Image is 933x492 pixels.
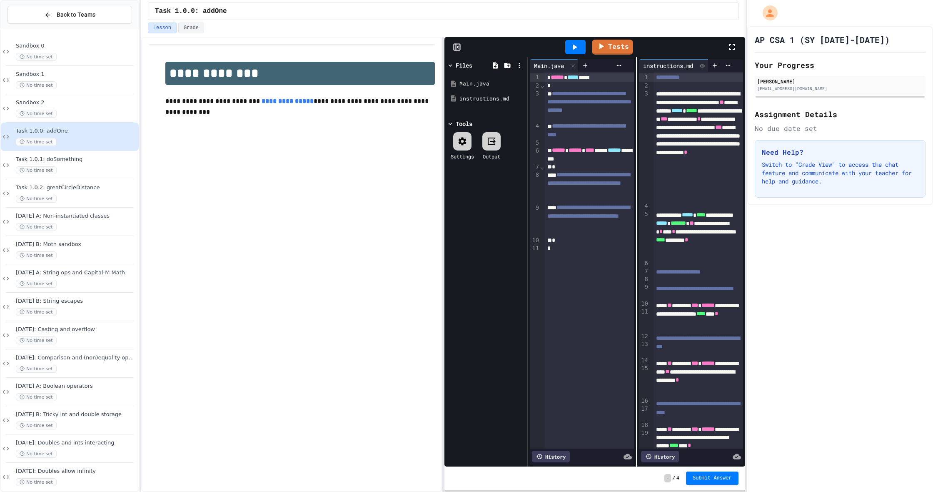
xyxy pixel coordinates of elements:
div: 4 [639,202,649,210]
span: No time set [16,422,57,429]
h1: AP CSA 1 (SY [DATE]-[DATE]) [755,34,890,45]
span: [DATE] A: String ops and Capital-M Math [16,269,137,276]
div: Tools [456,119,472,128]
p: Switch to "Grade View" to access the chat feature and communicate with your teacher for help and ... [762,161,918,186]
span: No time set [16,138,57,146]
div: 11 [530,244,540,252]
span: No time set [16,478,57,486]
div: Files [456,61,472,70]
div: 6 [639,259,649,267]
div: 9 [639,283,649,299]
span: Submit Answer [693,475,732,482]
span: No time set [16,336,57,344]
span: [DATE] A: Boolean operators [16,383,137,390]
span: [DATE]: Comparison and (non)equality operators [16,354,137,361]
span: 4 [676,475,679,482]
span: [DATE] B: String escapes [16,298,137,305]
div: instructions.md [639,59,718,72]
span: [DATE]: Doubles and ints interacting [16,439,137,447]
span: No time set [16,166,57,174]
span: Fold line [540,82,544,89]
button: Lesson [148,23,177,33]
div: 2 [530,82,540,90]
div: 3 [639,90,649,202]
span: No time set [16,450,57,458]
div: 8 [639,275,649,283]
div: 16 [639,397,649,405]
span: Sandbox 0 [16,43,137,50]
span: Task 1.0.2: greatCircleDistance [16,184,137,191]
div: Main.java [459,80,524,88]
span: Task 1.0.1: doSomething [16,156,137,163]
div: 5 [639,210,649,259]
div: 2 [639,82,649,90]
span: - [664,474,671,482]
button: Grade [178,23,204,33]
span: No time set [16,365,57,373]
div: 19 [639,429,649,469]
span: [DATE] A: Non-instantiated classes [16,213,137,220]
span: Task 1.0.0: addOne [16,128,137,135]
div: 4 [530,122,540,138]
span: [DATE] B: Moth sandbox [16,241,137,248]
div: 3 [530,90,540,123]
div: 13 [639,340,649,356]
button: Back to Teams [7,6,132,24]
div: 10 [530,236,540,244]
div: [EMAIL_ADDRESS][DOMAIN_NAME] [757,85,923,92]
div: 18 [639,421,649,429]
div: 1 [639,73,649,82]
span: No time set [16,308,57,316]
span: No time set [16,223,57,231]
button: Submit Answer [686,472,738,485]
span: [DATE]: Doubles allow infinity [16,468,137,475]
div: 10 [639,300,649,308]
h2: Your Progress [755,59,926,71]
div: 11 [639,308,649,332]
h3: Need Help? [762,147,918,157]
div: 9 [530,204,540,237]
div: 15 [639,364,649,397]
span: Fold line [540,163,544,170]
div: History [641,451,679,462]
div: My Account [754,3,780,23]
div: Main.java [530,59,579,72]
span: [DATE]: Casting and overflow [16,326,137,333]
div: instructions.md [639,61,697,70]
span: Sandbox 1 [16,71,137,78]
div: 5 [530,139,540,147]
span: Task 1.0.0: addOne [155,6,227,16]
span: / [673,475,676,482]
div: Main.java [530,61,568,70]
span: Back to Teams [57,10,95,19]
span: No time set [16,53,57,61]
div: 17 [639,405,649,421]
span: No time set [16,110,57,118]
a: Tests [592,40,633,55]
span: No time set [16,251,57,259]
div: instructions.md [459,95,524,103]
div: Output [483,153,500,160]
h2: Assignment Details [755,108,926,120]
span: No time set [16,280,57,288]
div: 8 [530,171,540,204]
div: No due date set [755,123,926,133]
div: 12 [639,332,649,340]
div: 7 [530,163,540,171]
div: 14 [639,356,649,364]
div: 7 [639,267,649,276]
span: [DATE] B: Tricky int and double storage [16,411,137,418]
div: [PERSON_NAME] [757,78,923,85]
div: Settings [451,153,474,160]
div: History [532,451,570,462]
span: No time set [16,195,57,203]
span: Sandbox 2 [16,99,137,106]
span: No time set [16,393,57,401]
div: 6 [530,147,540,163]
span: No time set [16,81,57,89]
div: 1 [530,73,540,82]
